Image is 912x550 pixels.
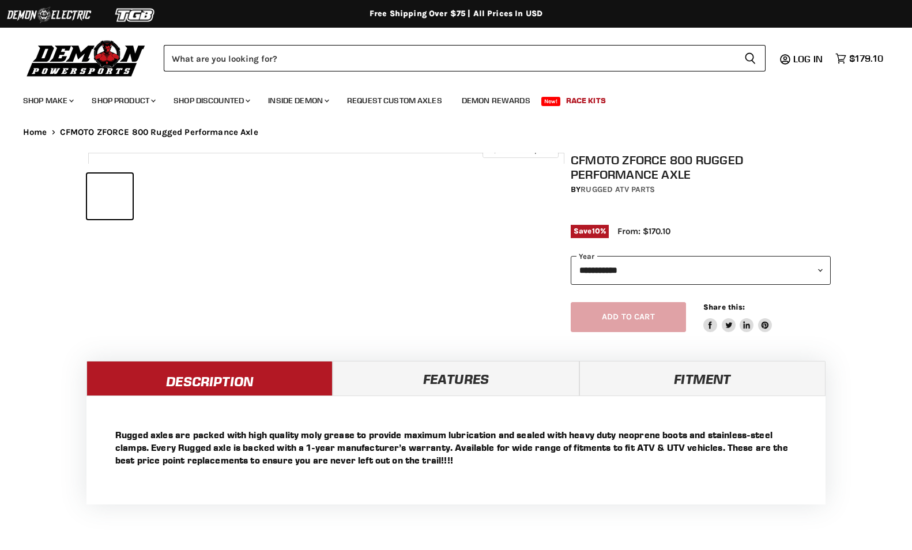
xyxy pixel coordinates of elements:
p: Rugged axles are packed with high quality moly grease to provide maximum lubrication and sealed w... [115,428,797,466]
a: Log in [788,54,830,64]
a: Features [333,361,579,395]
span: Save % [571,225,609,238]
button: CFMOTO ZFORCE 800 Rugged Performance Axle thumbnail [382,174,427,219]
button: CFMOTO ZFORCE 800 Rugged Performance Axle thumbnail [185,174,231,219]
img: TGB Logo 2 [92,4,179,26]
button: Search [735,45,766,71]
img: Demon Electric Logo 2 [6,4,92,26]
span: CFMOTO ZFORCE 800 Rugged Performance Axle [60,127,258,137]
span: Log in [793,53,823,65]
h1: CFMOTO ZFORCE 800 Rugged Performance Axle [571,153,831,182]
button: CFMOTO ZFORCE 800 Rugged Performance Axle thumbnail [332,174,378,219]
span: Share this: [703,303,745,311]
button: CFMOTO ZFORCE 800 Rugged Performance Axle thumbnail [234,174,280,219]
span: Click to expand [488,145,552,154]
button: CFMOTO ZFORCE 800 Rugged Performance Axle thumbnail [87,174,133,219]
button: CFMOTO ZFORCE 800 Rugged Performance Axle thumbnail [136,174,182,219]
select: year [571,256,831,284]
a: Rugged ATV Parts [581,184,655,194]
a: Inside Demon [259,89,336,112]
div: by [571,183,831,196]
form: Product [164,45,766,71]
span: From: $170.10 [617,226,670,236]
span: 10 [592,227,600,235]
img: Demon Powersports [23,37,149,78]
input: Search [164,45,735,71]
aside: Share this: [703,302,772,333]
a: Request Custom Axles [338,89,451,112]
a: $179.10 [830,50,889,67]
span: $179.10 [849,53,883,64]
ul: Main menu [14,84,880,112]
a: Fitment [579,361,826,395]
span: New! [541,97,561,106]
a: Description [86,361,333,395]
a: Demon Rewards [453,89,539,112]
a: Shop Product [83,89,163,112]
a: Shop Make [14,89,81,112]
a: Home [23,127,47,137]
a: Race Kits [557,89,615,112]
a: Shop Discounted [165,89,257,112]
button: CFMOTO ZFORCE 800 Rugged Performance Axle thumbnail [283,174,329,219]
